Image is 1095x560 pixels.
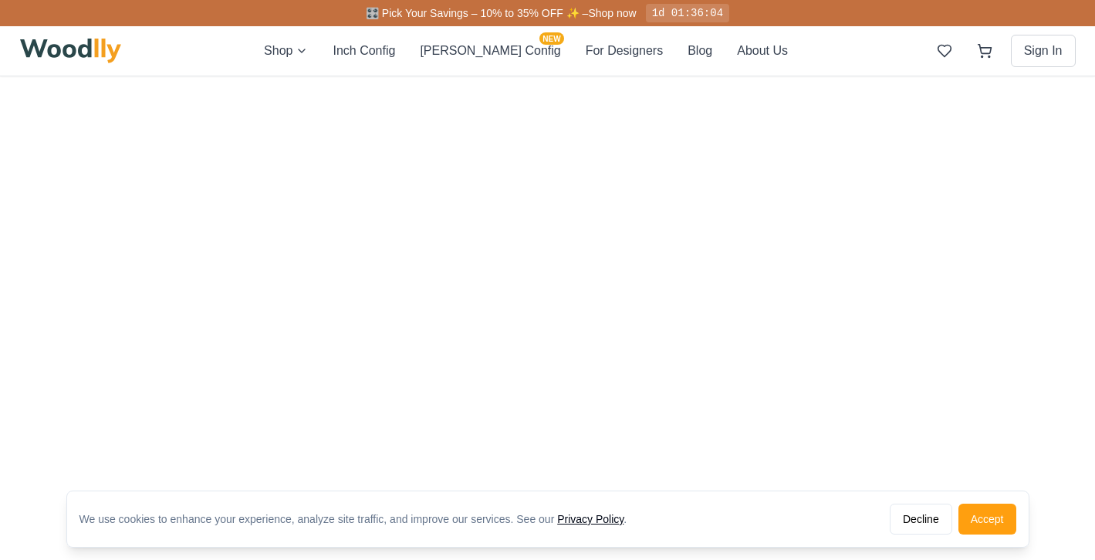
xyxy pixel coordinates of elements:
[1011,35,1076,67] button: Sign In
[539,32,563,45] span: NEW
[420,42,560,60] button: [PERSON_NAME] ConfigNEW
[366,7,588,19] span: 🎛️ Pick Your Savings – 10% to 35% OFF ✨ –
[557,513,624,525] a: Privacy Policy
[688,42,712,60] button: Blog
[588,7,636,19] a: Shop now
[646,4,729,22] div: 1d 01:36:04
[586,42,663,60] button: For Designers
[264,42,308,60] button: Shop
[20,39,122,63] img: Woodlly
[333,42,395,60] button: Inch Config
[890,504,952,535] button: Decline
[737,42,788,60] button: About Us
[79,511,640,527] div: We use cookies to enhance your experience, analyze site traffic, and improve our services. See our .
[958,504,1016,535] button: Accept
